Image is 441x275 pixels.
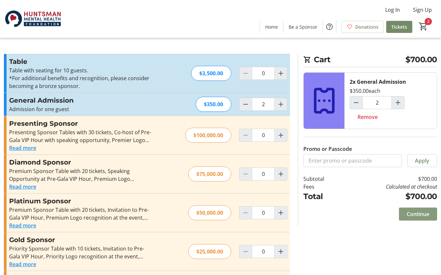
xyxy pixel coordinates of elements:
[342,191,437,202] td: $700.00
[399,208,437,221] button: Continue
[9,95,152,105] h3: General Admission
[303,54,437,67] h2: Cart
[350,87,380,95] div: $350.00 each
[386,21,412,33] a: Tickets
[350,110,386,123] button: Remove
[275,168,287,180] button: Increment by one
[252,245,275,258] input: Gold Sponsor Quantity
[9,235,152,245] h3: Gold Sponsor
[283,21,323,33] a: Be a Sponsor
[275,207,287,219] button: Increment by one
[191,66,231,81] div: $3,500.00
[415,157,429,165] span: Apply
[4,3,62,35] img: Huntsman Mental Health Foundation's Logo
[405,54,437,65] span: $700.00
[380,5,405,15] button: Log In
[196,97,231,112] div: $350.00
[303,183,342,191] td: Fees
[303,175,342,183] td: Subtotal
[275,245,287,258] button: Increment by one
[362,96,392,109] input: General Admission Quantity
[355,23,378,30] span: Donations
[9,167,152,183] div: Premium Sponsor Table with 20 tickets, Speaking Opportunity at Pre-Gala VIP Hour, Premium Logo re...
[275,98,287,110] button: Increment by one
[350,78,406,86] div: 2x General Admission
[9,119,152,128] h3: Presenting Sponsor
[9,66,152,74] p: Table with seating for 10 guests.
[418,21,429,32] button: Cart
[303,191,342,202] td: Total
[357,113,378,121] span: Remove
[252,67,275,80] input: Table Quantity
[392,96,404,109] button: Increment by one
[188,205,231,220] div: $50,000.00
[260,21,283,33] a: Home
[9,74,152,90] p: *For additional benefits and recognition, please consider becoming a bronze sponsor.
[252,129,275,142] input: Presenting Sponsor Quantity
[9,157,152,167] h3: Diamond Sponsor
[9,245,152,260] div: Priority Sponsor Table with 10 tickets, Invitation to Pre-Gala VIP Hour, Priority Logo recognitio...
[407,154,437,167] button: Apply
[252,206,275,219] input: Platinum Sponsor Quantity
[9,57,152,66] h3: Table
[275,129,287,141] button: Increment by one
[385,6,400,14] span: Log In
[9,206,152,222] div: Premium Sponsor Table with 20 tickets, Invitation to Pre-Gala VIP Hour, Premium Logo recognition ...
[275,67,287,80] button: Increment by one
[342,183,437,191] td: Calculated at checkout
[407,210,429,218] span: Continue
[239,98,252,110] button: Decrement by one
[303,154,402,167] input: Enter promo or passcode
[185,128,231,143] div: $100,000.00
[391,23,407,30] span: Tickets
[303,145,352,153] label: Promo or Passcode
[9,260,36,268] button: Read more
[289,23,317,30] span: Be a Sponsor
[342,21,384,33] a: Donations
[188,244,231,259] div: $25,000.00
[342,175,437,183] td: $700.00
[9,105,152,113] p: Admission for one guest
[9,196,152,206] h3: Platinum Sponsor
[9,183,36,191] button: Read more
[265,23,278,30] span: Home
[9,128,152,144] div: Presenting Sponsor Tables with 30 tickets, Co-host of Pre-Gala VIP Hour with speaking opportunity...
[9,144,36,152] button: Read more
[408,5,437,15] button: Sign Up
[188,166,231,181] div: $75,000.00
[252,98,275,111] input: General Admission Quantity
[9,222,36,229] button: Read more
[413,6,432,14] span: Sign Up
[350,96,362,109] button: Decrement by one
[323,20,336,33] button: Help
[252,167,275,181] input: Diamond Sponsor Quantity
